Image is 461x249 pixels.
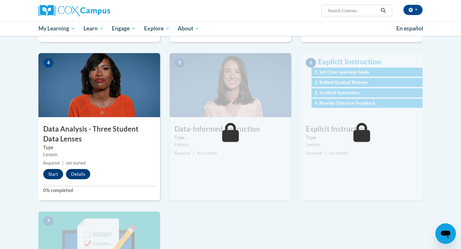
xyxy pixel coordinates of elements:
img: Course Image [38,53,160,117]
a: My Learning [34,21,79,36]
span: Required [43,161,60,165]
div: Lesson [43,151,155,158]
h3: Data-Informed Instruction [170,124,291,134]
button: Start [43,169,63,179]
span: not started [197,151,217,156]
button: Search [378,7,388,14]
span: not started [66,161,85,165]
a: About [174,21,204,36]
input: Search Courses [327,7,378,14]
a: Cox Campus [38,5,160,16]
label: Type [174,134,287,141]
span: | [325,151,326,156]
span: 5 [174,58,185,68]
img: Course Image [301,53,423,117]
label: Type [306,134,418,141]
label: Type [43,144,155,151]
button: Account Settings [403,5,423,15]
span: 6 [306,58,316,68]
img: Cox Campus [38,5,110,16]
span: | [62,161,63,165]
div: Lesson [306,141,418,148]
div: Main menu [29,21,432,36]
span: En español [396,25,423,32]
span: | [193,151,195,156]
span: 4 [43,58,53,68]
iframe: Button to launch messaging window [435,223,456,244]
span: My Learning [38,25,75,32]
a: Learn [79,21,108,36]
div: Lesson [174,141,287,148]
span: Required [306,151,322,156]
span: Learn [84,25,104,32]
a: En español [392,22,427,35]
span: not started [328,151,348,156]
span: 7 [43,216,53,226]
img: Course Image [170,53,291,117]
h3: Data Analysis - Three Student Data Lenses [38,124,160,144]
a: Explore [140,21,174,36]
span: Engage [112,25,136,32]
label: 0% completed [43,187,155,194]
h3: Explicit Instruction [301,124,423,134]
span: Required [174,151,191,156]
button: Details [66,169,90,179]
span: About [178,25,199,32]
a: Engage [108,21,140,36]
span: Explore [144,25,170,32]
